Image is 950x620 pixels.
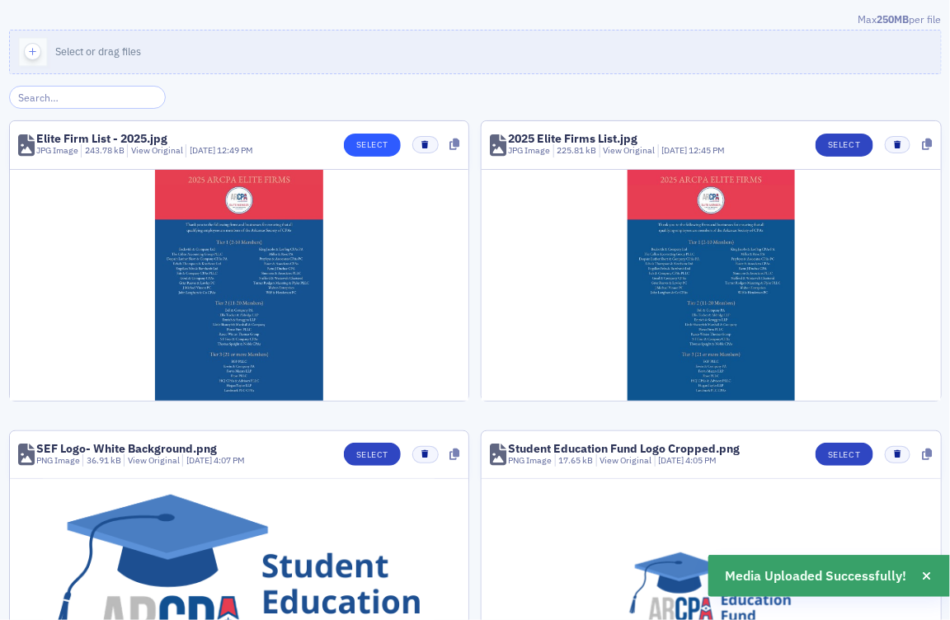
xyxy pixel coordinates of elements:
[190,144,217,156] span: [DATE]
[82,454,121,467] div: 36.91 kB
[344,134,401,157] button: Select
[508,144,550,157] div: JPG Image
[36,133,167,144] div: Elite Firm List - 2025.jpg
[9,86,167,109] input: Search…
[9,12,942,30] div: Max per file
[603,144,655,156] a: View Original
[9,30,942,74] button: Select or drag files
[36,454,80,467] div: PNG Image
[685,454,717,466] span: 4:05 PM
[877,12,910,26] span: 250MB
[508,133,637,144] div: 2025 Elite Firms List.jpg
[344,443,401,466] button: Select
[508,443,740,454] div: Student Education Fund Logo Cropped.png
[131,144,183,156] a: View Original
[36,443,217,454] div: SEF Logo- White Background.png
[689,144,725,156] span: 12:45 PM
[508,454,552,467] div: PNG Image
[553,144,597,157] div: 225.81 kB
[36,144,78,157] div: JPG Image
[56,45,142,58] span: Select or drag files
[661,144,689,156] span: [DATE]
[600,454,651,466] a: View Original
[816,443,872,466] button: Select
[555,454,594,467] div: 17.65 kB
[816,134,872,157] button: Select
[128,454,180,466] a: View Original
[217,144,253,156] span: 12:49 PM
[658,454,685,466] span: [DATE]
[81,144,125,157] div: 243.78 kB
[186,454,214,466] span: [DATE]
[214,454,245,466] span: 4:07 PM
[726,566,907,586] span: Media Uploaded Successfully!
